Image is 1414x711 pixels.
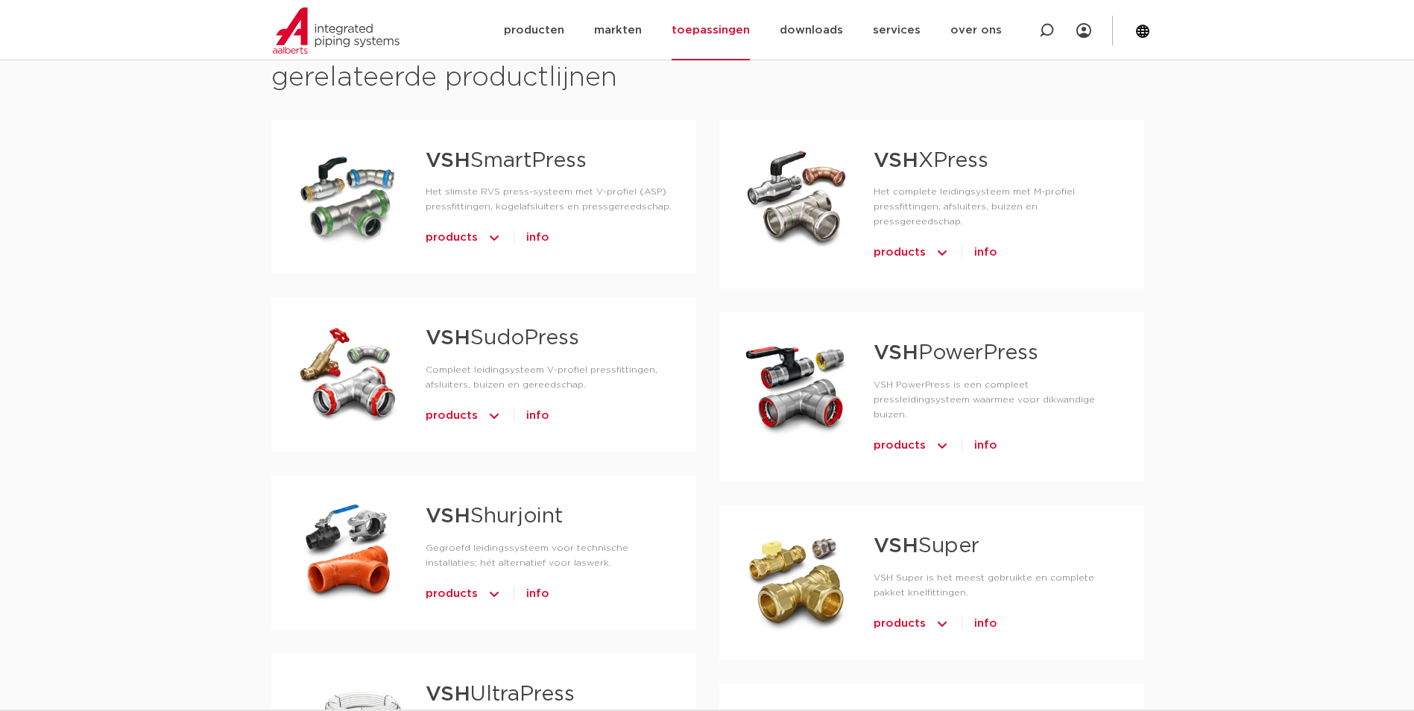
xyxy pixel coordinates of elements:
[426,362,672,392] p: Compleet leidingsysteem V-profiel pressfittingen, afsluiters, buizen en gereedschap.
[874,151,988,171] a: VSHXPress
[874,570,1120,600] p: VSH Super is het meest gebruikte en complete pakket knelfittingen.
[526,226,549,250] a: info
[487,404,502,428] img: icon-chevron-up-1.svg
[487,226,502,250] img: icon-chevron-up-1.svg
[874,343,918,364] strong: VSH
[426,684,575,705] a: VSHUltraPress
[874,184,1120,229] p: Het complete leidingsysteem met M-profiel pressfittingen, afsluiters, buizen en pressgereedschap.
[426,540,672,570] p: Gegroefd leidingssysteem voor technische installaties; hét alternatief voor laswerk.
[426,184,672,214] p: Het slimste RVS press-systeem met V-profiel (ASP) pressfittingen, kogelafsluiters en pressgereeds...
[426,328,470,349] strong: VSH
[935,434,950,458] img: icon-chevron-up-1.svg
[271,60,1143,96] h2: gerelateerde productlijnen​
[426,151,470,171] strong: VSH
[426,328,579,349] a: VSHSudoPress
[526,404,549,428] a: info
[974,434,997,458] a: info
[426,226,478,250] span: products
[487,582,502,606] img: icon-chevron-up-1.svg
[874,377,1120,422] p: VSH PowerPress is een compleet pressleidingsysteem waarmee voor dikwandige buizen.
[874,434,926,458] span: products
[874,536,918,557] strong: VSH
[874,612,926,636] span: products
[974,241,997,265] a: info
[426,582,478,606] span: products
[935,241,950,265] img: icon-chevron-up-1.svg
[874,536,979,557] a: VSHSuper
[874,151,918,171] strong: VSH
[935,612,950,636] img: icon-chevron-up-1.svg
[426,151,587,171] a: VSHSmartPress
[974,612,997,636] a: info
[426,684,470,705] strong: VSH
[526,582,549,606] a: info
[426,506,470,527] strong: VSH
[874,241,926,265] span: products
[426,506,563,527] a: VSHShurjoint
[426,404,478,428] span: products
[874,343,1038,364] a: VSHPowerPress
